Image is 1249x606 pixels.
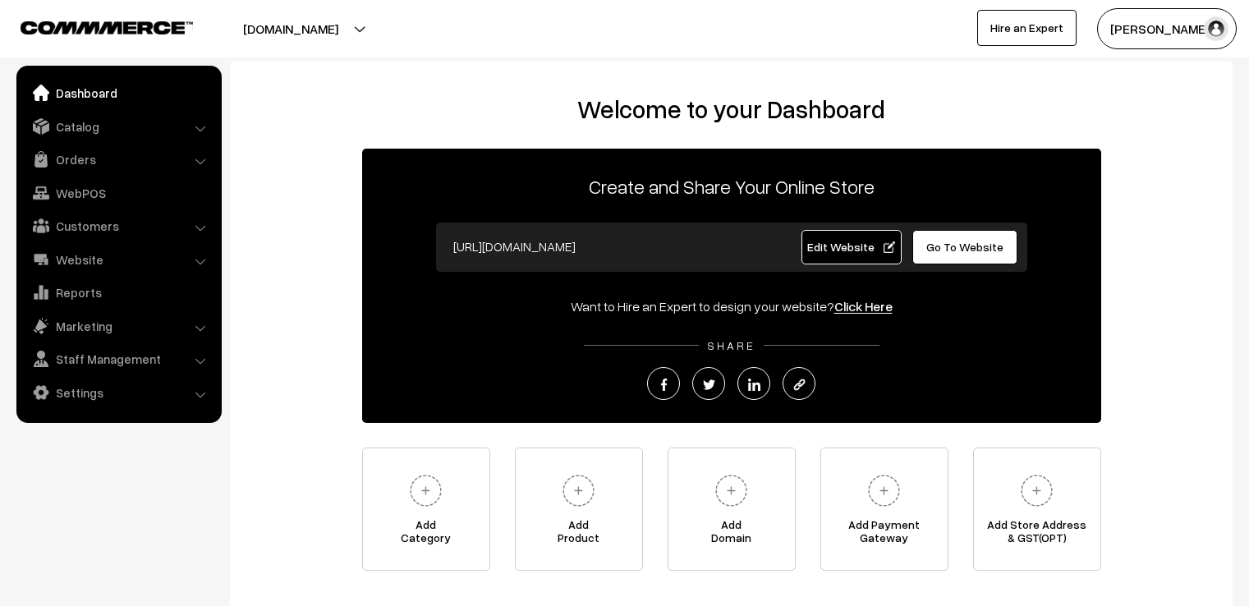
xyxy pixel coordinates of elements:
a: Catalog [21,112,216,141]
span: Add Store Address & GST(OPT) [974,518,1100,551]
span: Add Domain [668,518,795,551]
div: Want to Hire an Expert to design your website? [362,296,1101,316]
span: Edit Website [807,240,895,254]
a: Staff Management [21,344,216,374]
button: [DOMAIN_NAME] [186,8,396,49]
a: Edit Website [801,230,902,264]
a: Add Store Address& GST(OPT) [973,448,1101,571]
a: Orders [21,145,216,174]
a: COMMMERCE [21,16,164,36]
img: plus.svg [403,468,448,513]
img: plus.svg [556,468,601,513]
a: WebPOS [21,178,216,208]
a: AddProduct [515,448,643,571]
img: plus.svg [861,468,907,513]
img: user [1204,16,1228,41]
span: Add Category [363,518,489,551]
a: Dashboard [21,78,216,108]
span: Add Product [516,518,642,551]
a: AddDomain [668,448,796,571]
span: Add Payment Gateway [821,518,948,551]
img: plus.svg [709,468,754,513]
a: Website [21,245,216,274]
a: Add PaymentGateway [820,448,948,571]
button: [PERSON_NAME] [1097,8,1237,49]
a: Settings [21,378,216,407]
a: Customers [21,211,216,241]
a: AddCategory [362,448,490,571]
a: Marketing [21,311,216,341]
p: Create and Share Your Online Store [362,172,1101,201]
span: SHARE [699,338,764,352]
a: Click Here [834,298,893,314]
a: Hire an Expert [977,10,1077,46]
span: Go To Website [926,240,1003,254]
a: Reports [21,278,216,307]
a: Go To Website [912,230,1018,264]
h2: Welcome to your Dashboard [246,94,1216,124]
img: plus.svg [1014,468,1059,513]
img: COMMMERCE [21,21,193,34]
